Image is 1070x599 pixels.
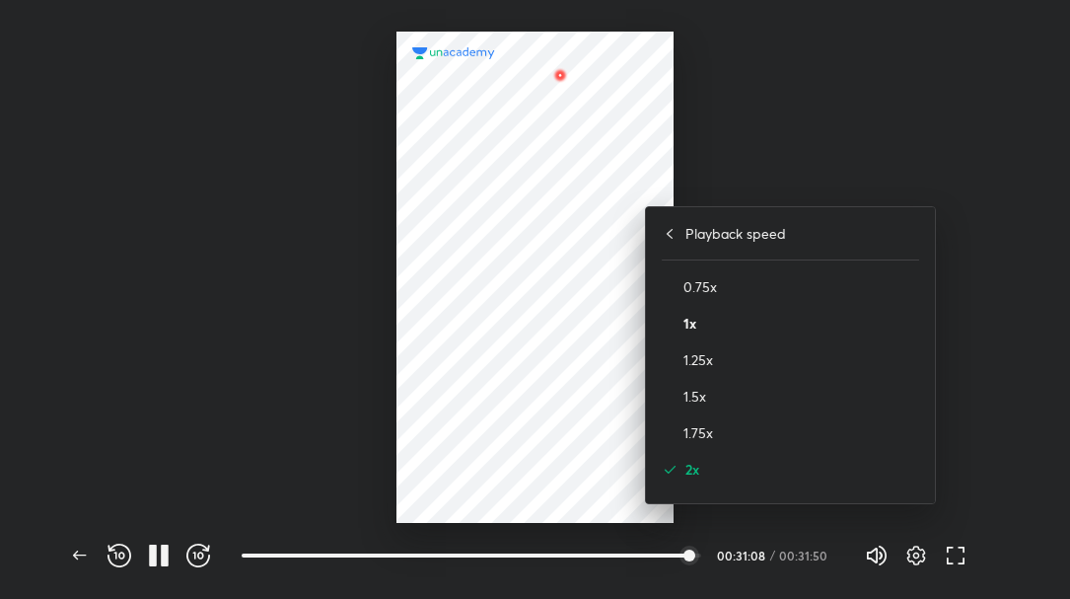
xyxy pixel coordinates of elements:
h4: 1.75x [683,422,919,443]
h4: 0.75x [683,276,919,297]
h4: 1.25x [683,349,919,370]
h4: 1x [683,313,919,334]
img: activeRate.6640ab9b.svg [662,462,678,478]
h4: 1.5x [683,386,919,407]
h4: Playback speed [685,223,786,244]
h4: 2x [685,459,919,480]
